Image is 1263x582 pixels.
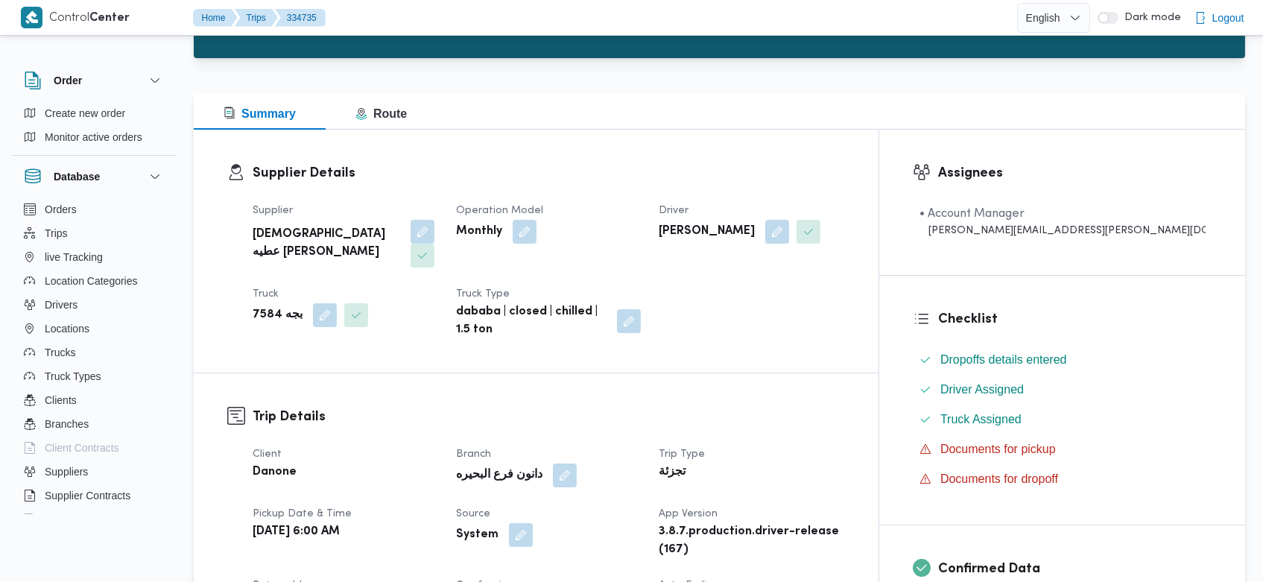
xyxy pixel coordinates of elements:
[45,104,125,122] span: Create new order
[18,341,170,364] button: Trucks
[253,306,303,324] b: بجه 7584
[18,507,170,531] button: Devices
[18,388,170,412] button: Clients
[45,248,103,266] span: live Tracking
[659,523,841,559] b: 3.8.7.production.driver-release (167)
[45,367,101,385] span: Truck Types
[659,509,718,519] span: App Version
[253,226,400,262] b: [DEMOGRAPHIC_DATA] عطيه [PERSON_NAME]
[940,440,1056,458] span: Documents for pickup
[45,272,138,290] span: Location Categories
[18,269,170,293] button: Location Categories
[18,293,170,317] button: Drivers
[18,125,170,149] button: Monitor active orders
[54,168,100,186] h3: Database
[659,449,705,459] span: Trip Type
[456,303,607,339] b: dababa | closed | chilled | 1.5 ton
[919,205,1206,238] span: • Account Manager abdallah.mohamed@illa.com.eg
[253,206,293,215] span: Supplier
[24,72,164,89] button: Order
[90,13,130,24] b: Center
[45,344,75,361] span: Trucks
[940,413,1022,426] span: Truck Assigned
[18,245,170,269] button: live Tracking
[235,9,278,27] button: Trips
[45,320,89,338] span: Locations
[456,466,542,484] b: دانون فرع البحيره
[940,443,1056,455] span: Documents for pickup
[355,107,407,120] span: Route
[18,317,170,341] button: Locations
[18,197,170,221] button: Orders
[21,7,42,28] img: X8yXhbKr1z7QwAAAABJRU5ErkJggg==
[659,223,755,241] b: [PERSON_NAME]
[938,163,1212,183] h3: Assignees
[253,407,845,427] h3: Trip Details
[1188,3,1250,33] button: Logout
[914,408,1212,431] button: Truck Assigned
[940,411,1022,428] span: Truck Assigned
[659,464,686,481] b: تجزئة
[940,351,1067,369] span: Dropoffs details entered
[456,289,510,299] span: Truck Type
[275,9,326,27] button: 334735
[456,223,502,241] b: Monthly
[919,223,1206,238] div: [PERSON_NAME][EMAIL_ADDRESS][PERSON_NAME][DOMAIN_NAME]
[253,509,352,519] span: Pickup date & time
[938,559,1212,579] h3: Confirmed Data
[456,526,498,544] b: System
[12,101,176,155] div: Order
[45,415,89,433] span: Branches
[54,72,82,89] h3: Order
[938,309,1212,329] h3: Checklist
[659,206,689,215] span: Driver
[45,296,77,314] span: Drivers
[1212,9,1244,27] span: Logout
[940,383,1024,396] span: Driver Assigned
[940,353,1067,366] span: Dropoffs details entered
[18,460,170,484] button: Suppliers
[919,205,1206,223] div: • Account Manager
[45,510,82,528] span: Devices
[253,163,845,183] h3: Supplier Details
[18,101,170,125] button: Create new order
[12,197,176,520] div: Database
[914,467,1212,491] button: Documents for dropoff
[18,364,170,388] button: Truck Types
[45,391,77,409] span: Clients
[456,206,543,215] span: Operation Model
[940,381,1024,399] span: Driver Assigned
[253,464,297,481] b: Danone
[45,128,142,146] span: Monitor active orders
[45,487,130,504] span: Supplier Contracts
[224,107,296,120] span: Summary
[45,439,119,457] span: Client Contracts
[1118,12,1181,24] span: Dark mode
[193,9,238,27] button: Home
[18,484,170,507] button: Supplier Contracts
[456,449,491,459] span: Branch
[18,436,170,460] button: Client Contracts
[940,472,1058,485] span: Documents for dropoff
[24,168,164,186] button: Database
[45,224,68,242] span: Trips
[253,449,282,459] span: Client
[18,221,170,245] button: Trips
[914,437,1212,461] button: Documents for pickup
[18,412,170,436] button: Branches
[940,470,1058,488] span: Documents for dropoff
[456,509,490,519] span: Source
[45,200,77,218] span: Orders
[45,463,88,481] span: Suppliers
[253,289,279,299] span: Truck
[914,378,1212,402] button: Driver Assigned
[253,523,340,541] b: [DATE] 6:00 AM
[914,348,1212,372] button: Dropoffs details entered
